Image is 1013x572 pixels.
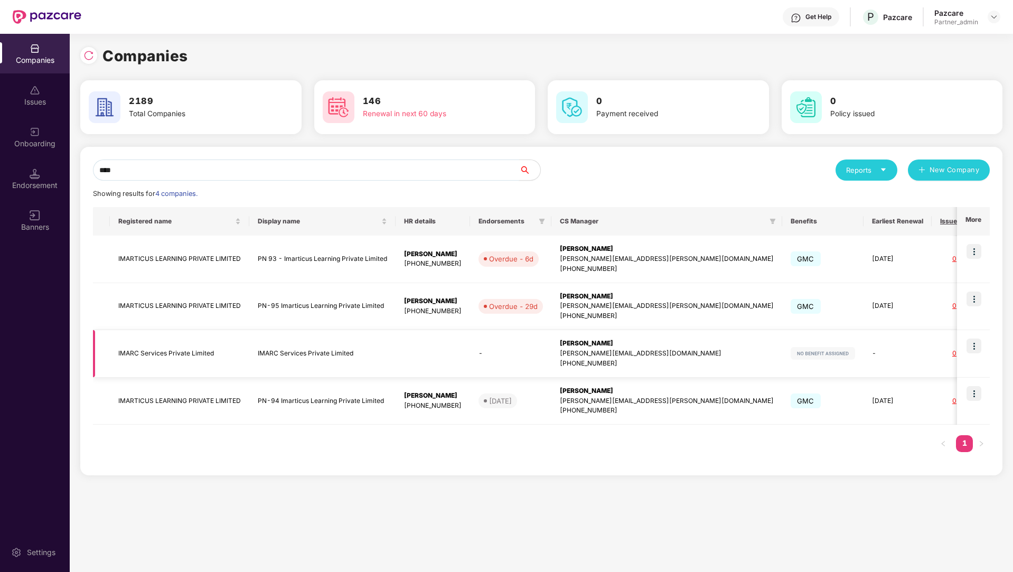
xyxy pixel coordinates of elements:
img: svg+xml;base64,PHN2ZyBpZD0iU2V0dGluZy0yMHgyMCIgeG1sbnM9Imh0dHA6Ly93d3cudzMub3JnLzIwMDAvc3ZnIiB3aW... [11,547,22,558]
span: search [519,166,540,174]
th: Benefits [782,207,864,236]
h3: 0 [830,95,963,108]
img: svg+xml;base64,PHN2ZyBpZD0iUmVsb2FkLTMyeDMyIiB4bWxucz0iaHR0cDovL3d3dy53My5vcmcvMjAwMC9zdmciIHdpZH... [83,50,94,61]
span: GMC [791,393,821,408]
span: caret-down [880,166,887,173]
div: Settings [24,547,59,558]
td: IMARTICUS LEARNING PRIVATE LIMITED [110,283,249,331]
div: 0 [940,254,969,264]
img: svg+xml;base64,PHN2ZyBpZD0iSGVscC0zMngzMiIgeG1sbnM9Imh0dHA6Ly93d3cudzMub3JnLzIwMDAvc3ZnIiB3aWR0aD... [791,13,801,23]
div: Overdue - 6d [489,254,533,264]
img: svg+xml;base64,PHN2ZyBpZD0iQ29tcGFuaWVzIiB4bWxucz0iaHR0cDovL3d3dy53My5vcmcvMjAwMC9zdmciIHdpZHRoPS... [30,43,40,54]
td: [DATE] [864,378,932,425]
img: New Pazcare Logo [13,10,81,24]
div: [PHONE_NUMBER] [560,359,774,369]
div: [PERSON_NAME] [560,292,774,302]
div: [PERSON_NAME] [560,339,774,349]
img: svg+xml;base64,PHN2ZyB4bWxucz0iaHR0cDovL3d3dy53My5vcmcvMjAwMC9zdmciIHdpZHRoPSI2MCIgaGVpZ2h0PSI2MC... [790,91,822,123]
div: 0 [940,349,969,359]
td: IMARTICUS LEARNING PRIVATE LIMITED [110,236,249,283]
div: [PERSON_NAME] [560,386,774,396]
th: Registered name [110,207,249,236]
div: Total Companies [129,108,262,120]
span: New Company [930,165,980,175]
span: right [978,440,984,447]
td: [DATE] [864,236,932,283]
img: svg+xml;base64,PHN2ZyB4bWxucz0iaHR0cDovL3d3dy53My5vcmcvMjAwMC9zdmciIHdpZHRoPSIxMjIiIGhlaWdodD0iMj... [791,347,855,360]
div: [PHONE_NUMBER] [404,306,462,316]
div: [PERSON_NAME][EMAIL_ADDRESS][PERSON_NAME][DOMAIN_NAME] [560,396,774,406]
button: right [973,435,990,452]
div: Payment received [596,108,729,120]
h1: Companies [102,44,188,68]
div: Reports [846,165,887,175]
span: filter [539,218,545,224]
div: [PERSON_NAME] [404,249,462,259]
td: PN-95 Imarticus Learning Private Limited [249,283,396,331]
img: icon [967,386,981,401]
span: 4 companies. [155,190,198,198]
span: left [940,440,946,447]
div: [PHONE_NUMBER] [560,264,774,274]
div: [PHONE_NUMBER] [560,311,774,321]
span: Showing results for [93,190,198,198]
img: svg+xml;base64,PHN2ZyB3aWR0aD0iMTYiIGhlaWdodD0iMTYiIHZpZXdCb3g9IjAgMCAxNiAxNiIgZmlsbD0ibm9uZSIgeG... [30,210,40,221]
div: [PERSON_NAME] [404,296,462,306]
span: Registered name [118,217,233,226]
h3: 146 [363,95,496,108]
td: [DATE] [864,283,932,331]
td: IMARTICUS LEARNING PRIVATE LIMITED [110,378,249,425]
span: Endorsements [479,217,534,226]
td: - [864,330,932,378]
div: Pazcare [934,8,978,18]
li: 1 [956,435,973,452]
h3: 0 [596,95,729,108]
button: left [935,435,952,452]
span: plus [918,166,925,175]
td: - [470,330,551,378]
div: Pazcare [883,12,912,22]
span: CS Manager [560,217,765,226]
h3: 2189 [129,95,262,108]
div: Partner_admin [934,18,978,26]
img: svg+xml;base64,PHN2ZyBpZD0iSXNzdWVzX2Rpc2FibGVkIiB4bWxucz0iaHR0cDovL3d3dy53My5vcmcvMjAwMC9zdmciIH... [30,85,40,96]
span: P [867,11,874,23]
div: 0 [940,396,969,406]
div: [PERSON_NAME][EMAIL_ADDRESS][PERSON_NAME][DOMAIN_NAME] [560,254,774,264]
span: filter [767,215,778,228]
span: filter [537,215,547,228]
img: icon [967,292,981,306]
div: Get Help [805,13,831,21]
span: GMC [791,251,821,266]
div: [PHONE_NUMBER] [404,401,462,411]
button: plusNew Company [908,160,990,181]
td: IMARC Services Private Limited [249,330,396,378]
span: GMC [791,299,821,314]
td: IMARC Services Private Limited [110,330,249,378]
img: svg+xml;base64,PHN2ZyB3aWR0aD0iMjAiIGhlaWdodD0iMjAiIHZpZXdCb3g9IjAgMCAyMCAyMCIgZmlsbD0ibm9uZSIgeG... [30,127,40,137]
img: svg+xml;base64,PHN2ZyB4bWxucz0iaHR0cDovL3d3dy53My5vcmcvMjAwMC9zdmciIHdpZHRoPSI2MCIgaGVpZ2h0PSI2MC... [556,91,588,123]
img: svg+xml;base64,PHN2ZyB3aWR0aD0iMTQuNSIgaGVpZ2h0PSIxNC41IiB2aWV3Qm94PSIwIDAgMTYgMTYiIGZpbGw9Im5vbm... [30,168,40,179]
div: 0 [940,301,969,311]
th: HR details [396,207,470,236]
div: [PHONE_NUMBER] [404,259,462,269]
div: Renewal in next 60 days [363,108,496,120]
li: Next Page [973,435,990,452]
span: Display name [258,217,379,226]
span: filter [770,218,776,224]
div: [PERSON_NAME] [404,391,462,401]
td: PN-94 Imarticus Learning Private Limited [249,378,396,425]
div: Overdue - 29d [489,301,538,312]
li: Previous Page [935,435,952,452]
span: Issues [940,217,961,226]
img: svg+xml;base64,PHN2ZyB4bWxucz0iaHR0cDovL3d3dy53My5vcmcvMjAwMC9zdmciIHdpZHRoPSI2MCIgaGVpZ2h0PSI2MC... [89,91,120,123]
div: [PHONE_NUMBER] [560,406,774,416]
th: Issues [932,207,977,236]
img: icon [967,244,981,259]
th: Display name [249,207,396,236]
div: [DATE] [489,396,512,406]
div: [PERSON_NAME][EMAIL_ADDRESS][PERSON_NAME][DOMAIN_NAME] [560,301,774,311]
img: icon [967,339,981,353]
th: Earliest Renewal [864,207,932,236]
button: search [519,160,541,181]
